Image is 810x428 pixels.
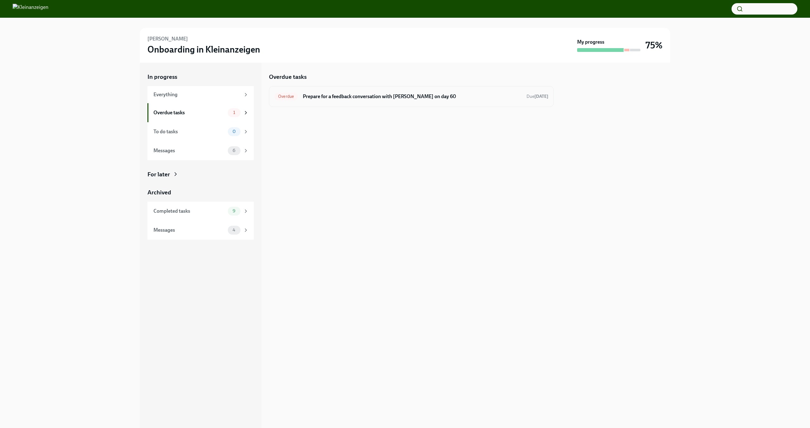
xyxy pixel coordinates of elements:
[147,170,170,179] div: For later
[147,103,254,122] a: Overdue tasks1
[147,35,188,42] h6: [PERSON_NAME]
[526,93,548,99] span: August 28th, 2025 09:00
[153,109,225,116] div: Overdue tasks
[153,227,225,234] div: Messages
[577,39,604,46] strong: My progress
[269,73,307,81] h5: Overdue tasks
[274,94,298,99] span: Overdue
[147,44,260,55] h3: Onboarding in Kleinanzeigen
[303,93,521,100] h6: Prepare for a feedback conversation with [PERSON_NAME] on day 60
[153,91,240,98] div: Everything
[147,122,254,141] a: To do tasks0
[229,148,239,153] span: 6
[147,221,254,240] a: Messages4
[153,128,225,135] div: To do tasks
[147,73,254,81] a: In progress
[645,40,663,51] h3: 75%
[153,208,225,215] div: Completed tasks
[526,94,548,99] span: Due
[534,94,548,99] strong: [DATE]
[274,91,548,102] a: OverduePrepare for a feedback conversation with [PERSON_NAME] on day 60Due[DATE]
[147,202,254,221] a: Completed tasks9
[147,141,254,160] a: Messages6
[147,86,254,103] a: Everything
[229,209,239,213] span: 9
[229,110,239,115] span: 1
[229,228,239,232] span: 4
[13,4,48,14] img: Kleinanzeigen
[229,129,240,134] span: 0
[147,188,254,197] a: Archived
[147,170,254,179] a: For later
[153,147,225,154] div: Messages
